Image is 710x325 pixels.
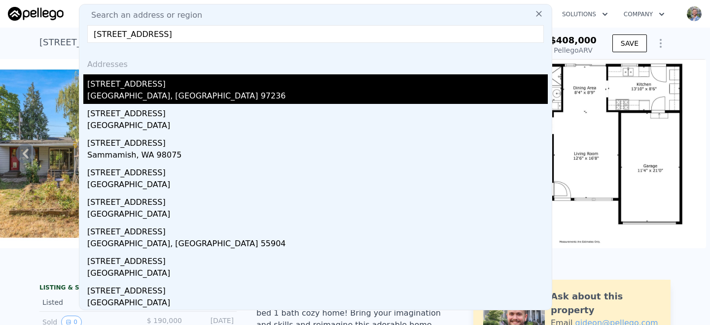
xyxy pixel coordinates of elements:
div: [STREET_ADDRESS] [87,252,548,267]
span: $408,000 [550,35,597,45]
div: [GEOGRAPHIC_DATA], [GEOGRAPHIC_DATA] 97236 [87,90,548,104]
button: Solutions [554,5,616,23]
div: Ask about this property [551,290,661,317]
button: Show Options [651,33,671,53]
div: [STREET_ADDRESS] [87,104,548,120]
div: [GEOGRAPHIC_DATA] [87,267,548,281]
img: Pellego [8,7,64,21]
div: [GEOGRAPHIC_DATA], [GEOGRAPHIC_DATA] 55904 [87,238,548,252]
button: SAVE [612,34,647,52]
img: Sale: 167427476 Parcel: 74701421 [454,59,706,248]
div: [GEOGRAPHIC_DATA] [87,297,548,311]
div: [GEOGRAPHIC_DATA] [87,179,548,193]
div: [STREET_ADDRESS] [87,193,548,208]
div: [STREET_ADDRESS][PERSON_NAME] , [GEOGRAPHIC_DATA] , OR 97206 [39,35,350,49]
div: [STREET_ADDRESS] [87,133,548,149]
button: Company [616,5,673,23]
div: [STREET_ADDRESS] [87,163,548,179]
div: Sammamish, WA 98075 [87,149,548,163]
div: [STREET_ADDRESS] [87,281,548,297]
img: avatar [686,6,702,22]
div: LISTING & SALE HISTORY [39,284,237,293]
div: [GEOGRAPHIC_DATA] [87,120,548,133]
div: [GEOGRAPHIC_DATA] [87,208,548,222]
div: Pellego ARV [550,45,597,55]
span: Search an address or region [83,9,202,21]
div: Listed [42,297,130,307]
div: [STREET_ADDRESS] [87,74,548,90]
div: [STREET_ADDRESS] [87,222,548,238]
div: Addresses [83,51,548,74]
span: $ 190,000 [147,317,182,325]
input: Enter an address, city, region, neighborhood or zip code [87,25,544,43]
